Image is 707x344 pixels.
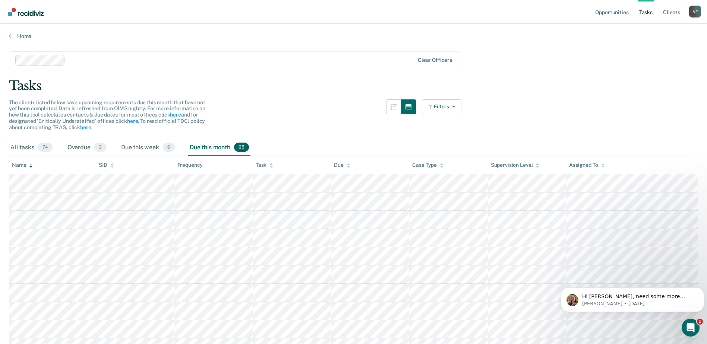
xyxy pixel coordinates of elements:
iframe: Intercom notifications message [558,272,707,324]
div: All tasks74 [9,140,54,156]
p: Message from Rajan, sent 5d ago [24,29,137,35]
a: here [127,118,138,124]
span: Hi [PERSON_NAME], need some more context here there somewhere in [GEOGRAPHIC_DATA] that this is i... [24,22,127,57]
button: Filters [422,99,461,114]
a: Home [9,33,698,39]
button: Profile dropdown button [689,6,701,17]
iframe: Intercom live chat [682,319,700,337]
div: Due this month65 [188,140,250,156]
span: 1 [697,319,703,325]
div: Overdue3 [66,140,108,156]
div: SID [99,162,114,168]
span: 74 [38,143,53,152]
a: here [170,112,181,118]
span: 6 [163,143,175,152]
div: Task [256,162,273,168]
div: Frequency [177,162,203,168]
div: Tasks [9,78,698,93]
div: Clear officers [418,57,452,63]
div: Name [12,162,33,168]
a: here [80,124,91,130]
div: Case Type [412,162,444,168]
img: Recidiviz [8,8,44,16]
div: Assigned To [569,162,605,168]
span: 65 [234,143,249,152]
div: Supervision Level [491,162,540,168]
div: Due [334,162,350,168]
span: 3 [94,143,106,152]
div: Due this week6 [120,140,176,156]
div: A F [689,6,701,17]
span: The clients listed below have upcoming requirements due this month that have not yet been complet... [9,99,205,130]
